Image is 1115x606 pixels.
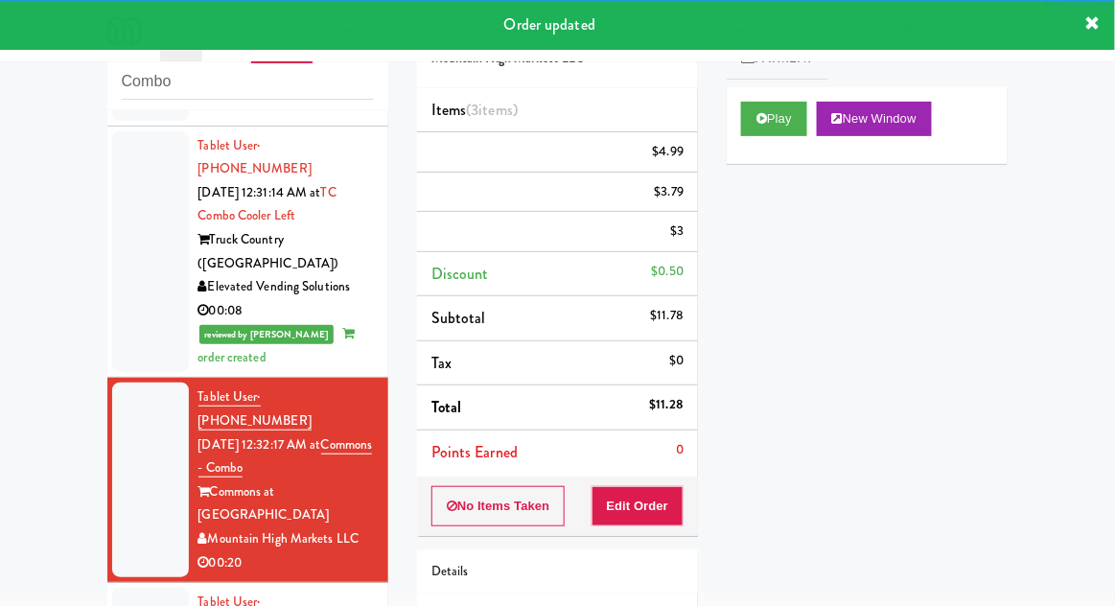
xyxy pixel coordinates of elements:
li: Tablet User· [PHONE_NUMBER][DATE] 12:31:14 AM atTC Combo Cooler LeftTruck Country ([GEOGRAPHIC_DA... [107,127,388,379]
span: [DATE] 12:31:14 AM at [198,183,321,201]
span: Order updated [504,13,595,35]
span: (3 ) [466,99,518,121]
div: $11.78 [651,304,685,328]
ng-pluralize: items [479,99,514,121]
a: Tablet User· [PHONE_NUMBER] [198,136,312,178]
button: New Window [817,102,932,136]
span: Items [431,99,518,121]
span: Discount [431,263,489,285]
div: Details [431,560,684,584]
li: Tablet User· [PHONE_NUMBER][DATE] 12:32:17 AM atCommons - ComboCommons at [GEOGRAPHIC_DATA]Mounta... [107,378,388,583]
span: Points Earned [431,441,518,463]
span: Total [431,396,462,418]
div: $0.50 [652,260,685,284]
a: Tablet User· [PHONE_NUMBER] [198,387,312,431]
div: Truck Country ([GEOGRAPHIC_DATA]) [198,228,374,275]
div: Mountain High Markets LLC [198,527,374,551]
div: 00:20 [198,551,374,575]
div: $3 [670,220,684,244]
button: No Items Taken [431,486,566,526]
div: Commons at [GEOGRAPHIC_DATA] [198,480,374,527]
span: [DATE] 12:32:17 AM at [198,435,321,454]
div: 00:08 [198,299,374,323]
span: Subtotal [431,307,486,329]
span: order created [198,72,355,114]
span: Tax [431,352,452,374]
div: $0 [669,349,684,373]
button: Play [741,102,807,136]
h5: Mountain High Markets LLC [431,52,684,66]
div: $4.99 [653,140,685,164]
span: reviewed by [PERSON_NAME] [199,325,335,344]
div: Elevated Vending Solutions [198,275,374,299]
div: $3.79 [655,180,685,204]
div: $11.28 [650,393,685,417]
div: 0 [676,438,684,462]
button: Edit Order [592,486,685,526]
span: order created [198,324,355,366]
input: Search vision orders [122,64,374,100]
